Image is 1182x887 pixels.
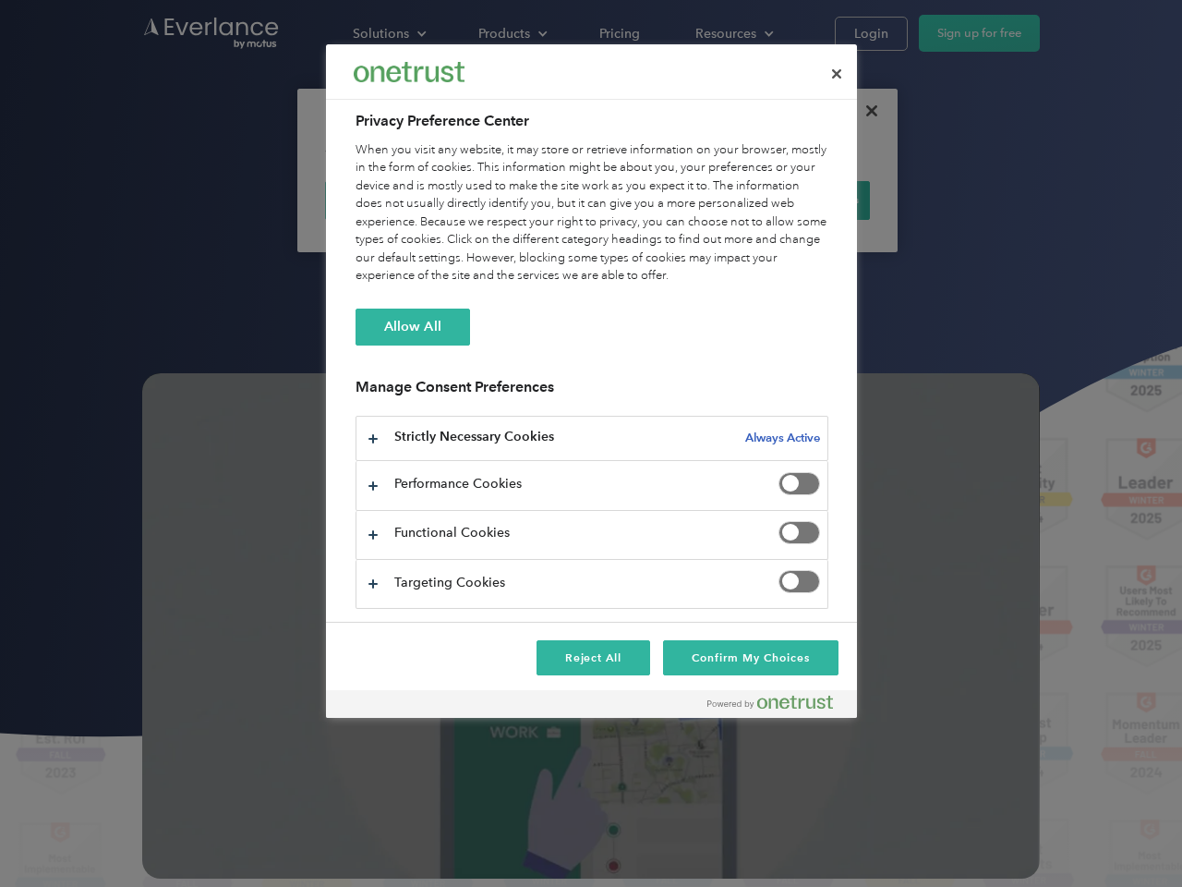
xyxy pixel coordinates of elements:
[707,695,833,710] img: Powered by OneTrust Opens in a new Tab
[537,640,651,675] button: Reject All
[354,54,464,91] div: Everlance
[356,141,828,286] div: When you visit any website, it may store or retrieve information on your browser, mostly in the f...
[354,62,464,81] img: Everlance
[356,110,828,132] h2: Privacy Preference Center
[816,54,857,94] button: Close
[356,309,470,346] button: Allow All
[707,695,848,718] a: Powered by OneTrust Opens in a new Tab
[326,44,857,718] div: Preference center
[136,110,229,149] input: Submit
[663,640,838,675] button: Confirm My Choices
[356,378,828,407] h3: Manage Consent Preferences
[326,44,857,718] div: Privacy Preference Center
